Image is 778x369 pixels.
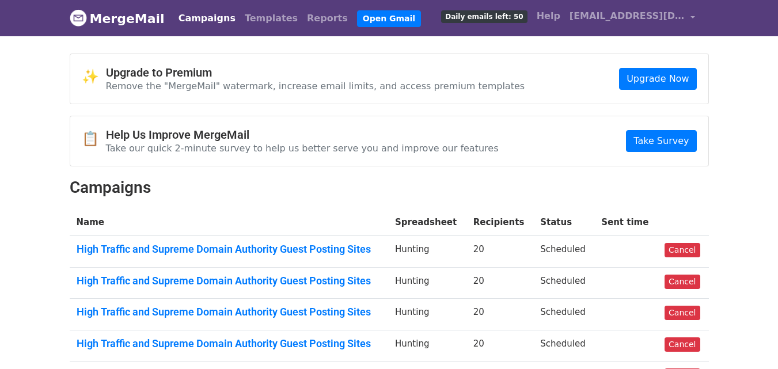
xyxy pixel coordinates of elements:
[106,128,499,142] h4: Help Us Improve MergeMail
[70,6,165,31] a: MergeMail
[533,267,594,299] td: Scheduled
[594,209,658,236] th: Sent time
[533,330,594,362] td: Scheduled
[106,80,525,92] p: Remove the "MergeMail" watermark, increase email limits, and access premium templates
[70,178,709,197] h2: Campaigns
[532,5,565,28] a: Help
[619,68,696,90] a: Upgrade Now
[466,209,534,236] th: Recipients
[70,9,87,26] img: MergeMail logo
[665,306,700,320] a: Cancel
[466,330,534,362] td: 20
[665,337,700,352] a: Cancel
[82,131,106,147] span: 📋
[466,236,534,268] td: 20
[106,66,525,79] h4: Upgrade to Premium
[388,299,466,330] td: Hunting
[388,209,466,236] th: Spreadsheet
[533,299,594,330] td: Scheduled
[388,330,466,362] td: Hunting
[626,130,696,152] a: Take Survey
[77,337,382,350] a: High Traffic and Supreme Domain Authority Guest Posting Sites
[106,142,499,154] p: Take our quick 2-minute survey to help us better serve you and improve our features
[240,7,302,30] a: Templates
[665,243,700,257] a: Cancel
[77,243,382,256] a: High Traffic and Supreme Domain Authority Guest Posting Sites
[441,10,527,23] span: Daily emails left: 50
[570,9,685,23] span: [EMAIL_ADDRESS][DOMAIN_NAME]
[388,236,466,268] td: Hunting
[437,5,532,28] a: Daily emails left: 50
[388,267,466,299] td: Hunting
[665,275,700,289] a: Cancel
[466,267,534,299] td: 20
[302,7,352,30] a: Reports
[533,209,594,236] th: Status
[70,209,389,236] th: Name
[82,69,106,85] span: ✨
[174,7,240,30] a: Campaigns
[77,275,382,287] a: High Traffic and Supreme Domain Authority Guest Posting Sites
[357,10,421,27] a: Open Gmail
[565,5,700,32] a: [EMAIL_ADDRESS][DOMAIN_NAME]
[533,236,594,268] td: Scheduled
[466,299,534,330] td: 20
[77,306,382,318] a: High Traffic and Supreme Domain Authority Guest Posting Sites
